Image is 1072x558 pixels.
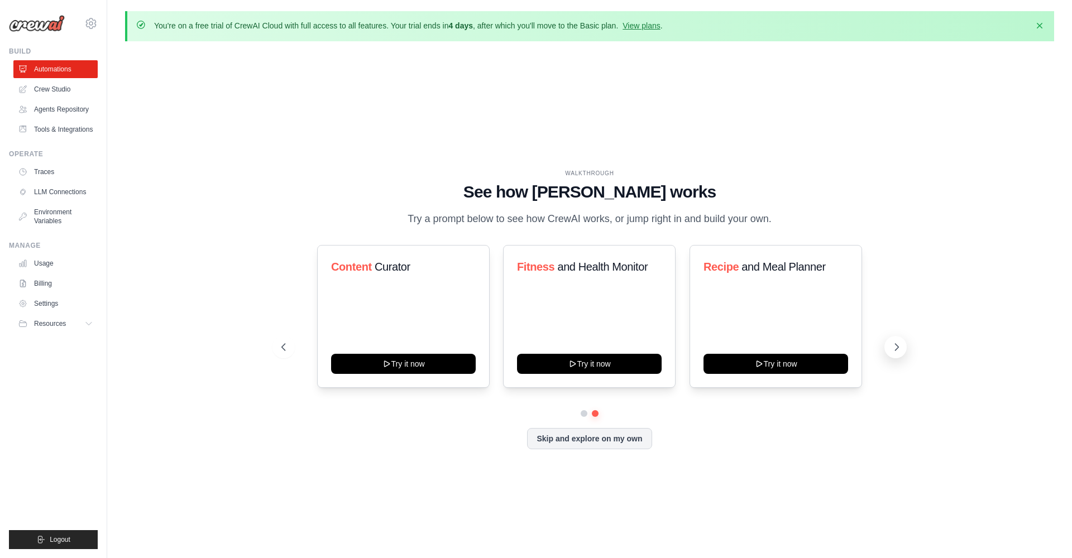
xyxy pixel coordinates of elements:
[558,261,648,273] span: and Health Monitor
[13,315,98,333] button: Resources
[517,261,554,273] span: Fitness
[13,254,98,272] a: Usage
[13,203,98,230] a: Environment Variables
[527,428,652,449] button: Skip and explore on my own
[13,121,98,138] a: Tools & Integrations
[623,21,660,30] a: View plans
[154,20,663,31] p: You're on a free trial of CrewAI Cloud with full access to all features. Your trial ends in , aft...
[331,261,372,273] span: Content
[9,241,98,250] div: Manage
[281,182,898,202] h1: See how [PERSON_NAME] works
[703,261,739,273] span: Recipe
[9,530,98,549] button: Logout
[703,354,848,374] button: Try it now
[402,211,777,227] p: Try a prompt below to see how CrewAI works, or jump right in and build your own.
[741,261,825,273] span: and Meal Planner
[13,183,98,201] a: LLM Connections
[13,80,98,98] a: Crew Studio
[9,15,65,32] img: Logo
[13,163,98,181] a: Traces
[13,295,98,312] a: Settings
[13,100,98,118] a: Agents Repository
[9,150,98,158] div: Operate
[375,261,410,273] span: Curator
[34,319,66,328] span: Resources
[13,275,98,292] a: Billing
[448,21,473,30] strong: 4 days
[1016,504,1072,558] iframe: Chat Widget
[517,354,662,374] button: Try it now
[13,60,98,78] a: Automations
[9,47,98,56] div: Build
[281,169,898,177] div: WALKTHROUGH
[50,535,70,544] span: Logout
[331,354,476,374] button: Try it now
